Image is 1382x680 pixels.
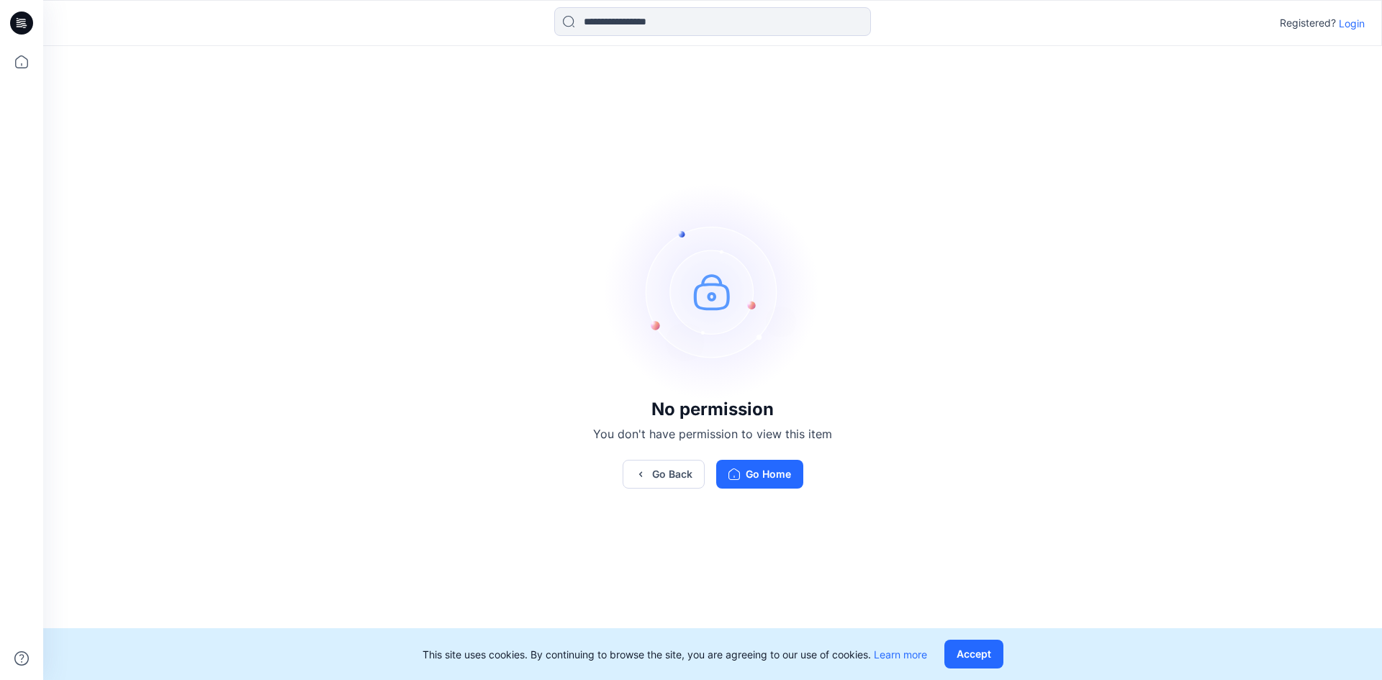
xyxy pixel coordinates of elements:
button: Go Home [716,460,803,489]
p: This site uses cookies. By continuing to browse the site, you are agreeing to our use of cookies. [423,647,927,662]
p: You don't have permission to view this item [593,425,832,443]
p: Login [1339,16,1365,31]
button: Go Back [623,460,705,489]
img: no-perm.svg [605,183,821,399]
p: Registered? [1280,14,1336,32]
button: Accept [944,640,1003,668]
h3: No permission [593,399,832,420]
a: Learn more [874,648,927,661]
